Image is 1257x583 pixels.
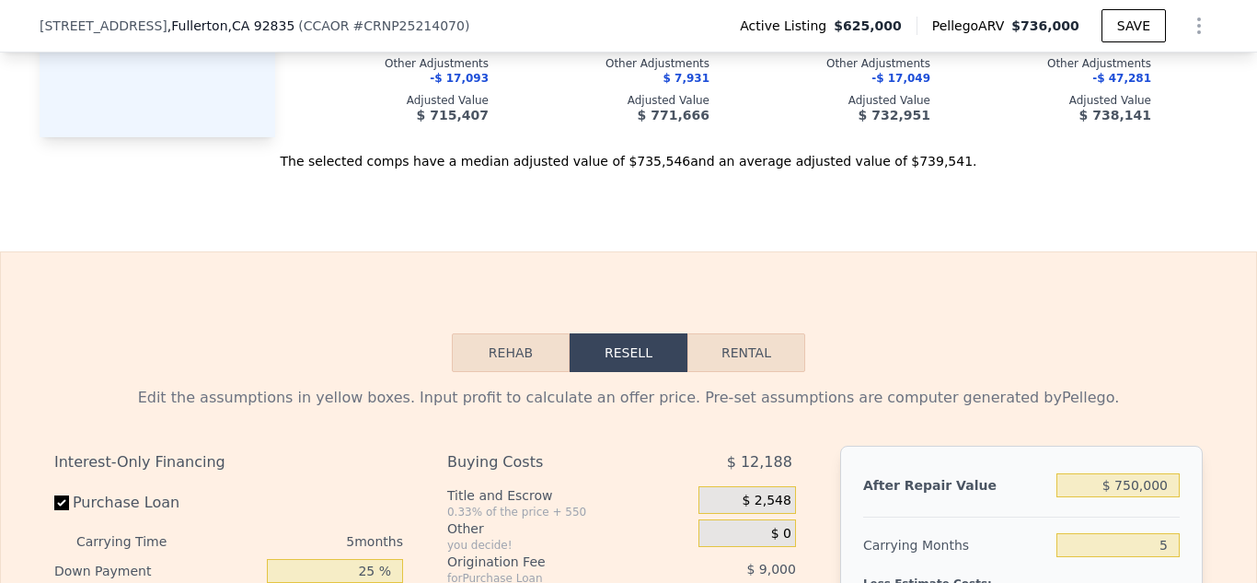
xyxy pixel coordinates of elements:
span: $ 12,188 [727,446,792,479]
div: Carrying Time [76,527,196,556]
div: 5 months [203,527,403,556]
span: CCAOR [304,18,350,33]
label: Purchase Loan [54,486,259,519]
span: Pellego ARV [932,17,1012,35]
span: $625,000 [834,17,902,35]
div: 0.33% of the price + 550 [447,505,691,519]
span: $ 0 [771,526,791,542]
span: , Fullerton [167,17,295,35]
input: Purchase Loan [54,496,69,510]
span: , CA 92835 [228,18,295,33]
div: Other Adjustments [518,56,709,71]
div: Other Adjustments [960,56,1151,71]
span: -$ 47,281 [1092,72,1151,85]
span: $ 7,931 [663,72,709,85]
button: SAVE [1101,9,1166,42]
div: Adjusted Value [297,93,489,108]
span: -$ 17,049 [871,72,930,85]
div: Other Adjustments [739,56,930,71]
span: $736,000 [1011,18,1079,33]
button: Rehab [452,333,570,372]
div: Other [447,519,691,538]
span: $ 732,951 [859,108,930,122]
div: The selected comps have a median adjusted value of $735,546 and an average adjusted value of $739... [40,137,1217,170]
button: Resell [570,333,687,372]
span: $ 9,000 [746,562,795,577]
button: Show Options [1181,7,1217,44]
div: Buying Costs [447,446,652,479]
span: $ 738,141 [1079,108,1151,122]
div: you decide! [447,538,691,553]
div: Edit the assumptions in yellow boxes. Input profit to calculate an offer price. Pre-set assumptio... [54,387,1203,409]
div: Adjusted Value [518,93,709,108]
div: ( ) [298,17,469,35]
div: Adjusted Value [960,93,1151,108]
span: [STREET_ADDRESS] [40,17,167,35]
div: After Repair Value [863,469,1049,502]
div: Adjusted Value [739,93,930,108]
span: # CRNP25214070 [352,18,464,33]
span: $ 2,548 [742,493,790,509]
div: Title and Escrow [447,486,691,505]
span: -$ 17,093 [430,72,489,85]
span: $ 715,407 [417,108,489,122]
div: Origination Fee [447,553,652,571]
span: Active Listing [740,17,834,35]
div: Interest-Only Financing [54,446,403,479]
div: Other Adjustments [297,56,489,71]
span: $ 771,666 [638,108,709,122]
div: Carrying Months [863,529,1049,562]
button: Rental [687,333,805,372]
